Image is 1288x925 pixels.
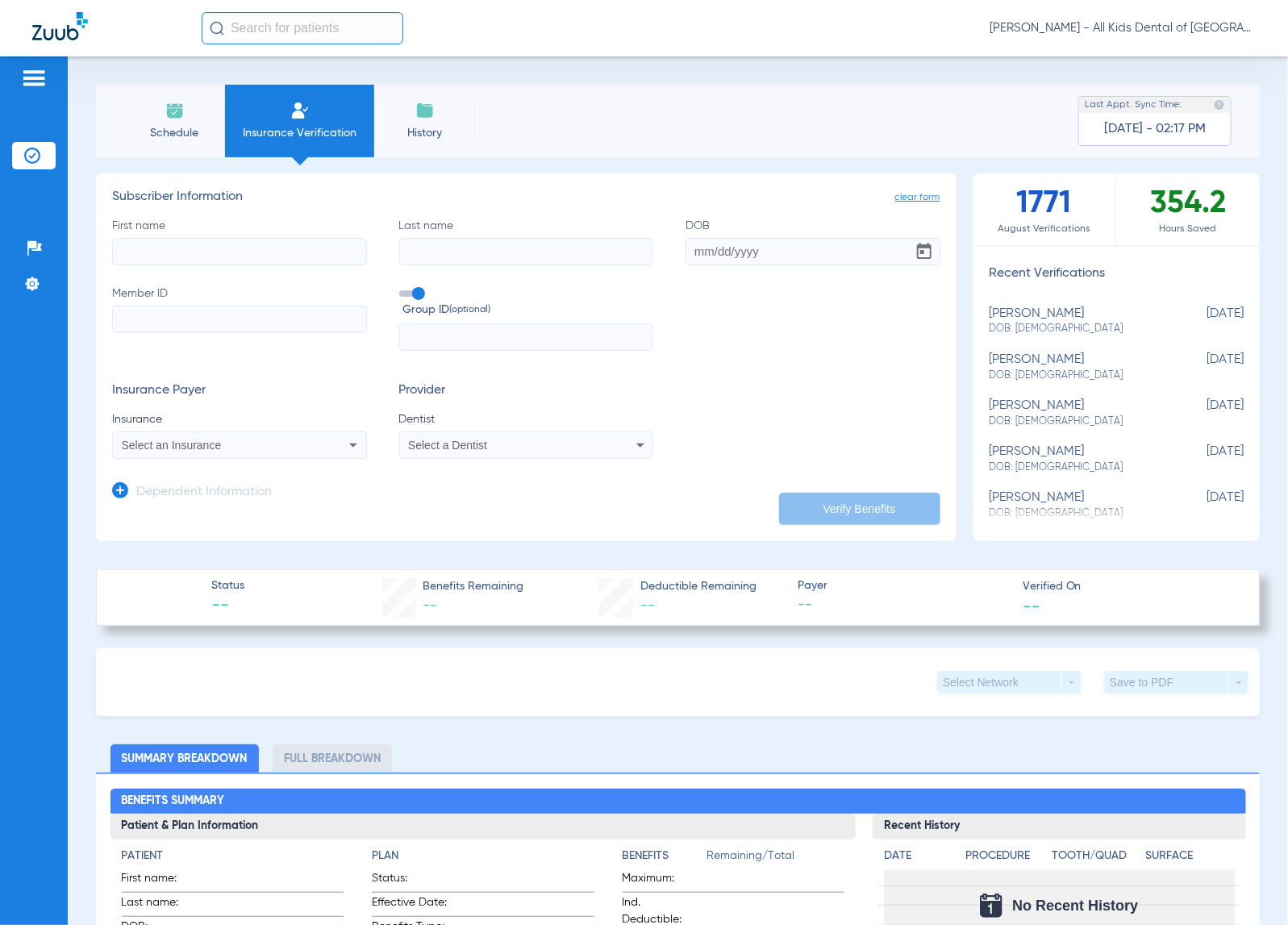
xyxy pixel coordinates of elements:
h3: Subscriber Information [112,190,940,206]
label: First name [112,218,367,265]
span: Remaining/Total [707,848,845,870]
span: Group ID [403,302,654,319]
div: [PERSON_NAME] [990,398,1164,428]
h3: Provider [399,383,654,399]
span: -- [1023,597,1040,614]
span: [DATE] [1163,306,1244,336]
span: Hours Saved [1116,221,1260,237]
app-breakdown-title: Procedure [965,848,1046,870]
img: Zuub Logo [32,12,88,40]
span: [PERSON_NAME] - All Kids Dental of [GEOGRAPHIC_DATA] [990,20,1256,36]
iframe: Chat Widget [1207,848,1288,925]
span: Deductible Remaining [640,578,757,595]
img: hamburger-icon [21,69,47,88]
img: Calendar [980,894,1002,918]
h4: Tooth/Quad [1052,848,1140,865]
button: Open calendar [908,235,940,268]
div: 1771 [973,173,1117,245]
span: Verified On [1023,578,1234,595]
img: last sync help info [1214,99,1225,110]
input: First name [112,238,367,265]
h4: Surface [1146,848,1235,865]
div: [PERSON_NAME] [990,306,1164,336]
h2: Benefits Summary [110,789,1246,815]
img: History [415,101,435,120]
span: History [386,125,463,141]
h4: Date [884,848,952,865]
app-breakdown-title: Surface [1146,848,1235,870]
h3: Recent History [873,814,1245,840]
img: Manual Insurance Verification [290,101,310,120]
h4: Plan [372,848,594,865]
span: Select an Insurance [122,439,222,452]
label: DOB [686,218,940,265]
h3: Patient & Plan Information [110,814,857,840]
span: Payer [798,577,1009,594]
span: clear form [895,190,940,206]
span: DOB: [DEMOGRAPHIC_DATA] [990,369,1164,383]
span: Effective Date: [372,894,451,916]
span: Benefits Remaining [423,578,523,595]
input: Search for patients [202,12,403,44]
span: Dentist [399,411,654,427]
span: -- [798,595,1009,615]
app-breakdown-title: Benefits [623,848,707,870]
span: No Recent History [1012,898,1138,914]
input: Last name [399,238,654,265]
button: Verify Benefits [779,493,940,525]
div: 354.2 [1116,173,1260,245]
span: DOB: [DEMOGRAPHIC_DATA] [990,460,1164,475]
input: DOBOpen calendar [686,238,940,265]
span: [DATE] [1163,352,1244,382]
img: Search Icon [210,21,224,35]
span: [DATE] - 02:17 PM [1104,121,1206,137]
label: Last name [399,218,654,265]
span: [DATE] [1163,444,1244,474]
span: Last Appt. Sync Time: [1085,97,1182,113]
h4: Benefits [623,848,707,865]
span: Status: [372,870,451,892]
h4: Procedure [965,848,1046,865]
small: (optional) [450,302,491,319]
li: Summary Breakdown [110,744,259,773]
span: -- [640,598,655,613]
span: DOB: [DEMOGRAPHIC_DATA] [990,415,1164,429]
h4: Patient [122,848,344,865]
div: [PERSON_NAME] [990,352,1164,382]
span: DOB: [DEMOGRAPHIC_DATA] [990,322,1164,336]
span: Maximum: [623,870,702,892]
span: [DATE] [1163,490,1244,520]
div: [PERSON_NAME] [990,490,1164,520]
div: [PERSON_NAME] [990,444,1164,474]
span: Insurance Verification [237,125,362,141]
span: August Verifications [973,221,1116,237]
h3: Recent Verifications [973,266,1261,282]
app-breakdown-title: Tooth/Quad [1052,848,1140,870]
span: Insurance [112,411,367,427]
span: Status [211,577,244,594]
li: Full Breakdown [273,744,392,773]
h3: Insurance Payer [112,383,367,399]
app-breakdown-title: Date [884,848,952,870]
span: Select a Dentist [408,439,487,452]
span: Schedule [136,125,213,141]
span: -- [211,595,244,618]
span: First name: [122,870,201,892]
img: Schedule [165,101,185,120]
span: Last name: [122,894,201,916]
label: Member ID [112,285,367,352]
h3: Dependent Information [136,485,272,501]
input: Member ID [112,306,367,333]
span: [DATE] [1163,398,1244,428]
span: -- [423,598,437,613]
